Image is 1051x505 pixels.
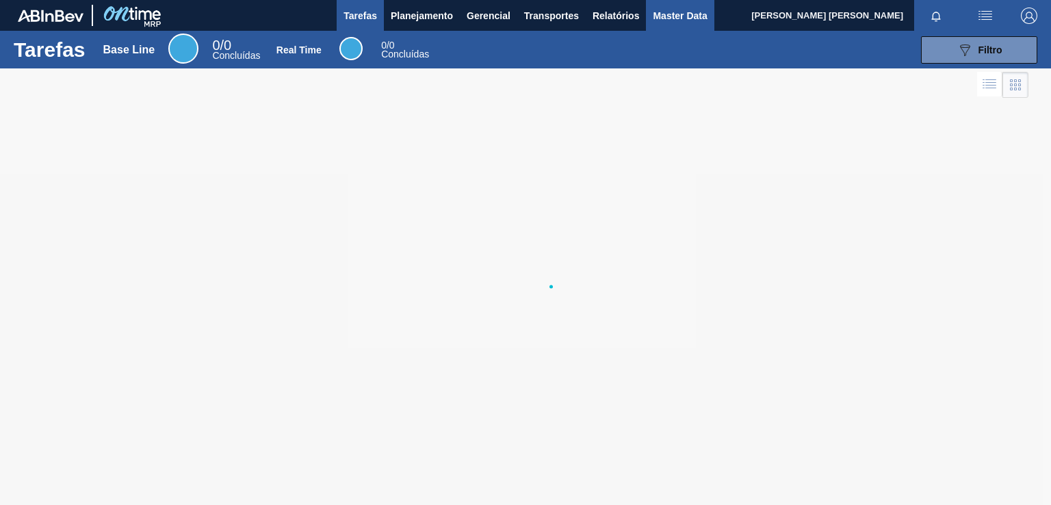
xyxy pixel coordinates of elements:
[593,8,639,24] span: Relatórios
[276,44,322,55] div: Real Time
[921,36,1037,64] button: Filtro
[212,38,231,53] span: / 0
[914,6,958,25] button: Notificações
[212,40,260,60] div: Base Line
[14,42,86,57] h1: Tarefas
[1021,8,1037,24] img: Logout
[978,44,1002,55] span: Filtro
[381,49,429,60] span: Concluídas
[391,8,453,24] span: Planejamento
[381,40,394,51] span: / 0
[212,38,220,53] span: 0
[212,50,260,61] span: Concluídas
[381,41,429,59] div: Real Time
[653,8,707,24] span: Master Data
[18,10,83,22] img: TNhmsLtSVTkK8tSr43FrP2fwEKptu5GPRR3wAAAABJRU5ErkJggg==
[977,8,994,24] img: userActions
[339,37,363,60] div: Real Time
[467,8,510,24] span: Gerencial
[103,44,155,56] div: Base Line
[524,8,579,24] span: Transportes
[168,34,198,64] div: Base Line
[381,40,387,51] span: 0
[343,8,377,24] span: Tarefas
